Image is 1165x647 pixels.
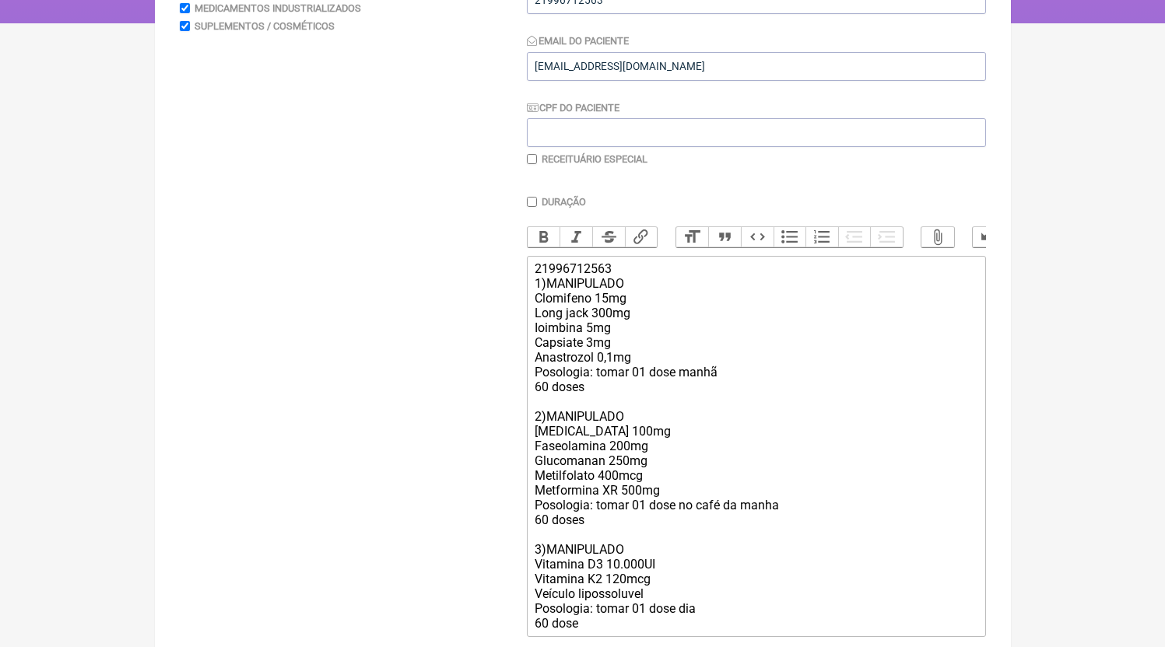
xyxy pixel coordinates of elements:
[870,227,903,247] button: Increase Level
[542,196,586,208] label: Duração
[542,153,647,165] label: Receituário Especial
[708,227,741,247] button: Quote
[741,227,774,247] button: Code
[921,227,954,247] button: Attach Files
[560,227,592,247] button: Italic
[625,227,658,247] button: Link
[535,261,977,631] div: 21996712563 1)MANIPULADO Clomifeno 15mg Long jack 300mg Ioimbina 5mg Capsiate 3mg Anastrozol 0,1m...
[973,227,1005,247] button: Undo
[805,227,838,247] button: Numbers
[838,227,871,247] button: Decrease Level
[527,35,630,47] label: Email do Paciente
[195,2,361,14] label: Medicamentos Industrializados
[676,227,709,247] button: Heading
[774,227,806,247] button: Bullets
[592,227,625,247] button: Strikethrough
[195,20,335,32] label: Suplementos / Cosméticos
[527,102,620,114] label: CPF do Paciente
[528,227,560,247] button: Bold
